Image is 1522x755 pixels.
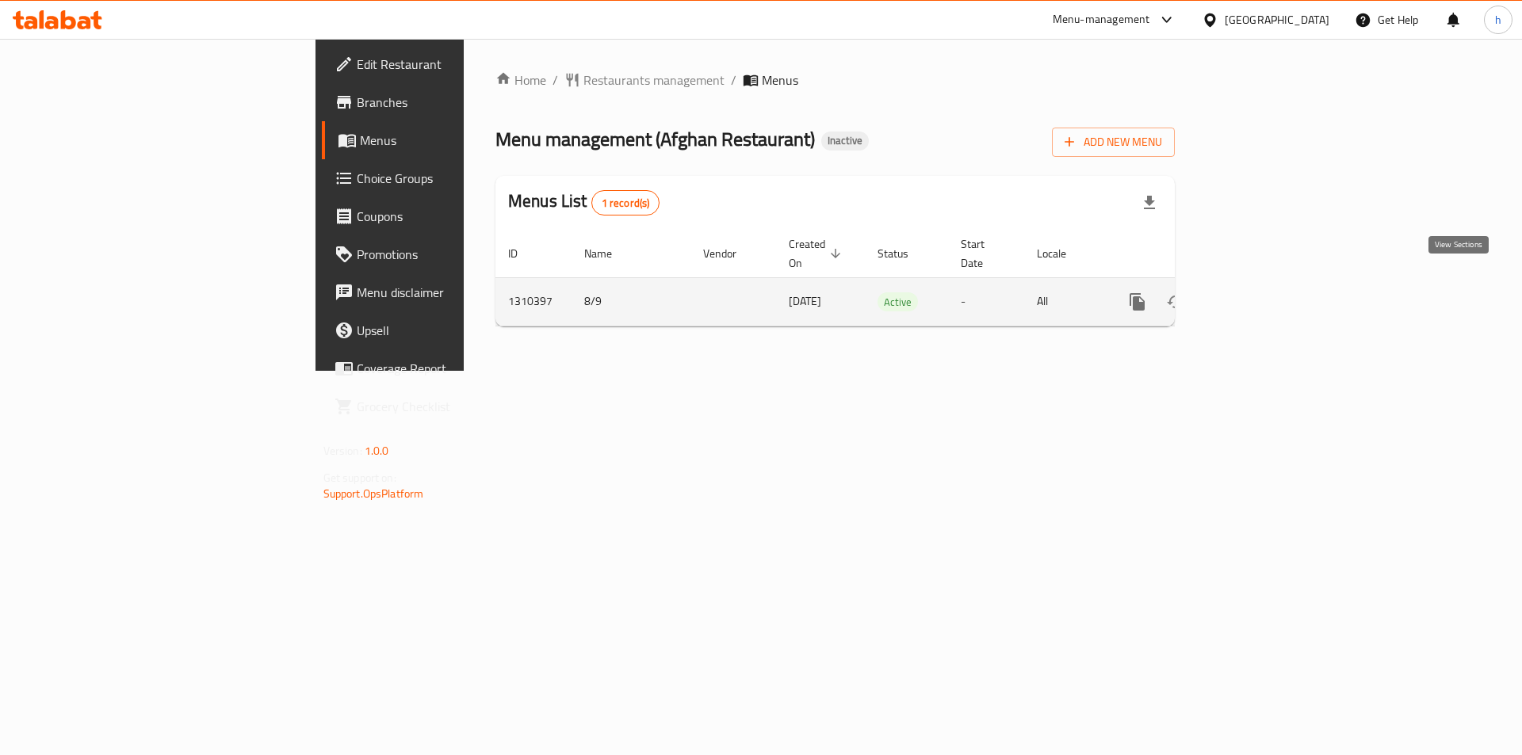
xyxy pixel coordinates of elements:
[878,293,918,311] span: Active
[322,311,570,349] a: Upsell
[357,55,557,74] span: Edit Restaurant
[322,159,570,197] a: Choice Groups
[322,197,570,235] a: Coupons
[357,245,557,264] span: Promotions
[323,483,424,504] a: Support.OpsPlatform
[1495,11,1501,29] span: h
[1024,277,1106,326] td: All
[1037,244,1087,263] span: Locale
[322,83,570,121] a: Branches
[961,235,1005,273] span: Start Date
[1157,283,1195,321] button: Change Status
[584,244,633,263] span: Name
[357,397,557,416] span: Grocery Checklist
[789,235,846,273] span: Created On
[508,244,538,263] span: ID
[365,440,389,461] span: 1.0.0
[357,321,557,340] span: Upsell
[495,230,1283,326] table: enhanced table
[322,121,570,159] a: Menus
[357,93,557,112] span: Branches
[731,71,736,90] li: /
[789,291,821,311] span: [DATE]
[1119,283,1157,321] button: more
[948,277,1024,326] td: -
[762,71,798,90] span: Menus
[322,45,570,83] a: Edit Restaurant
[703,244,757,263] span: Vendor
[821,132,869,151] div: Inactive
[322,387,570,425] a: Grocery Checklist
[1052,128,1175,157] button: Add New Menu
[357,283,557,302] span: Menu disclaimer
[1225,11,1329,29] div: [GEOGRAPHIC_DATA]
[495,121,815,157] span: Menu management ( Afghan Restaurant )
[1106,230,1283,278] th: Actions
[821,134,869,147] span: Inactive
[1130,184,1168,222] div: Export file
[322,349,570,387] a: Coverage Report
[592,196,660,211] span: 1 record(s)
[878,244,929,263] span: Status
[508,189,660,215] h2: Menus List
[360,131,557,150] span: Menus
[572,277,690,326] td: 8/9
[495,71,1175,90] nav: breadcrumb
[583,71,725,90] span: Restaurants management
[357,169,557,188] span: Choice Groups
[564,71,725,90] a: Restaurants management
[323,440,362,461] span: Version:
[322,273,570,311] a: Menu disclaimer
[591,190,660,215] div: Total records count
[323,467,396,488] span: Get support on:
[322,235,570,273] a: Promotions
[1065,132,1162,152] span: Add New Menu
[1053,10,1150,29] div: Menu-management
[357,359,557,378] span: Coverage Report
[357,207,557,226] span: Coupons
[878,292,918,311] div: Active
